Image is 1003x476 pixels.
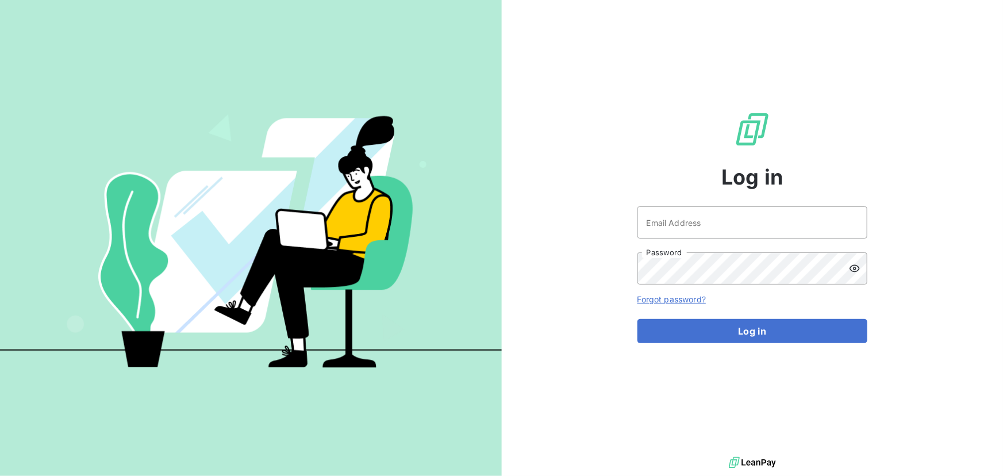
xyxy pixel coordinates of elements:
[734,111,771,148] img: LeanPay Logo
[729,454,776,471] img: logo
[637,294,706,304] a: Forgot password?
[637,206,867,239] input: placeholder
[721,162,783,193] span: Log in
[637,319,867,343] button: Log in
